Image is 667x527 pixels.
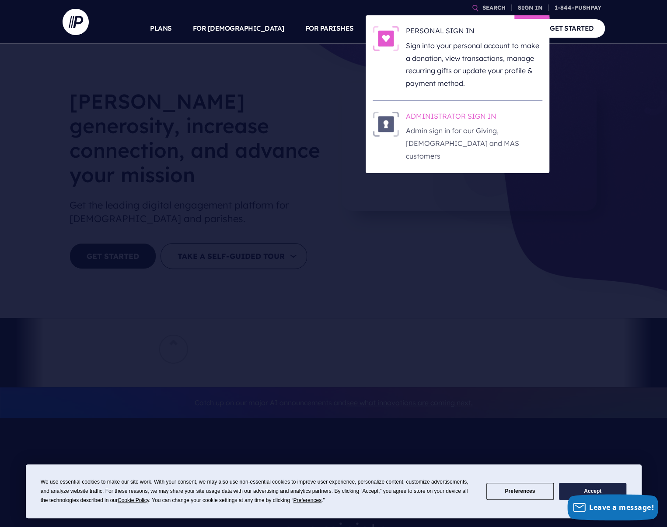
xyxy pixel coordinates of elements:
a: FOR PARISHES [305,13,354,44]
p: Admin sign in for our Giving, [DEMOGRAPHIC_DATA] and MAS customers [406,124,542,162]
div: We use essential cookies to make our site work. With your consent, we may also use non-essential ... [41,477,476,505]
p: Sign into your personal account to make a donation, view transactions, manage recurring gifts or ... [406,39,542,90]
a: FOR [DEMOGRAPHIC_DATA] [193,13,284,44]
span: Leave a message! [589,502,654,512]
a: PERSONAL SIGN IN - Illustration PERSONAL SIGN IN Sign into your personal account to make a donati... [373,26,542,90]
a: EXPLORE [434,13,465,44]
a: SOLUTIONS [375,13,414,44]
a: ADMINISTRATOR SIGN IN - Illustration ADMINISTRATOR SIGN IN Admin sign in for our Giving, [DEMOGRA... [373,111,542,163]
button: Preferences [486,483,554,500]
h6: ADMINISTRATOR SIGN IN [406,111,542,124]
span: Preferences [293,497,321,503]
a: PLANS [150,13,172,44]
div: Cookie Consent Prompt [26,464,642,518]
img: PERSONAL SIGN IN - Illustration [373,26,399,51]
img: ADMINISTRATOR SIGN IN - Illustration [373,111,399,137]
button: Accept [559,483,626,500]
button: Leave a message! [567,494,658,520]
h6: PERSONAL SIGN IN [406,26,542,39]
span: Cookie Policy [118,497,149,503]
a: COMPANY [486,13,518,44]
a: GET STARTED [539,19,605,37]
